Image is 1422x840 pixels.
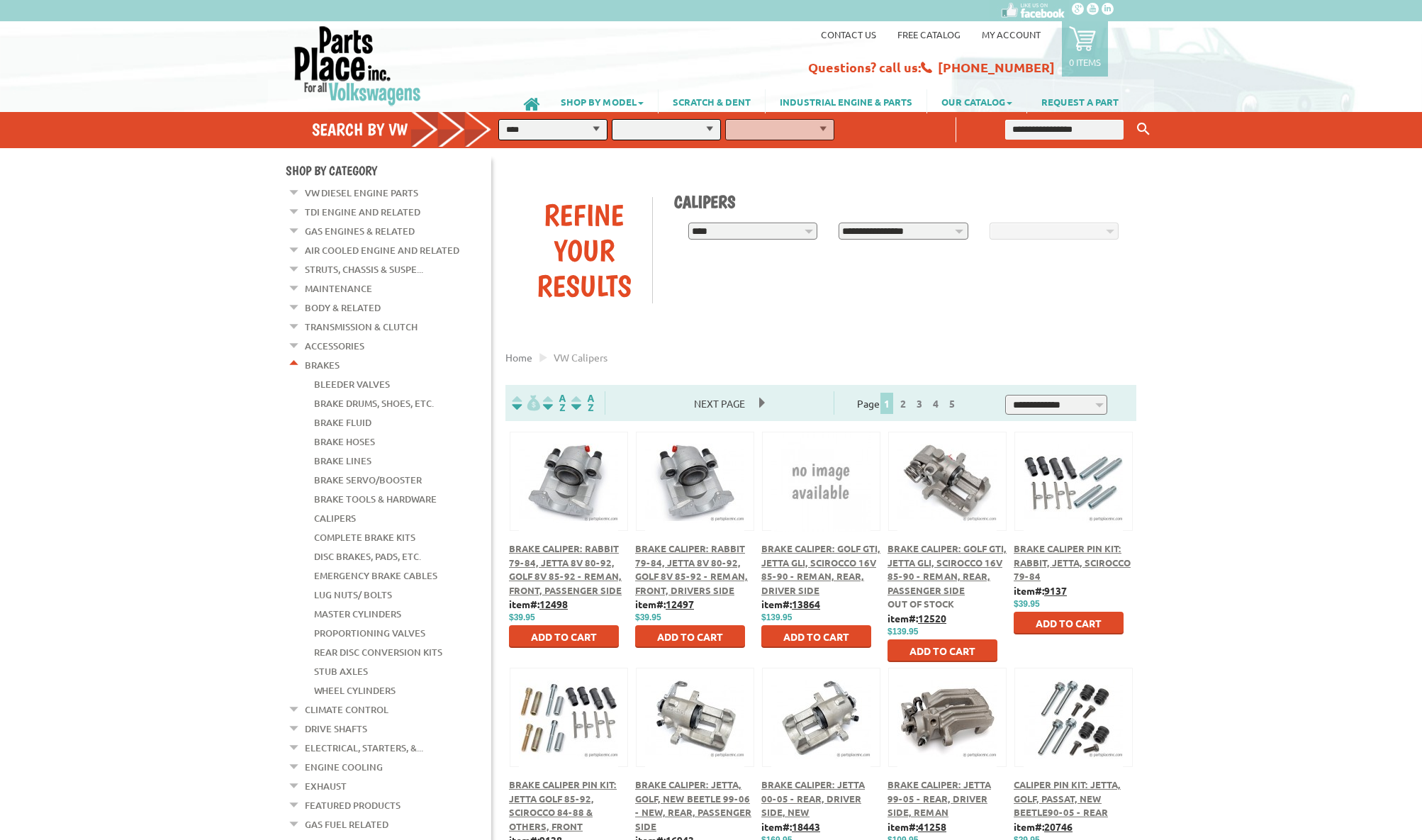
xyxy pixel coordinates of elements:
[314,375,390,393] a: Bleeder Valves
[1014,584,1067,597] b: item#:
[888,598,954,610] span: Out of stock
[761,778,865,818] a: Brake Caliper: Jetta 00-05 - Rear, Driver Side, New
[293,25,422,106] img: Parts Place Inc!
[512,395,540,411] img: filterpricelow.svg
[1027,89,1133,113] a: REQUEST A PART
[888,627,918,637] span: $139.95
[880,393,893,414] span: 1
[635,612,661,622] span: $39.95
[509,598,568,610] b: item#:
[635,625,745,648] button: Add to Cart
[761,542,880,596] a: Brake Caliper: Golf GTI, Jetta GLI, Scirocco 16V 85-90 - Reman, Rear, Driver Side
[314,528,415,547] a: Complete Brake Kits
[314,452,371,470] a: Brake Lines
[659,89,765,113] a: SCRATCH & DENT
[305,184,418,202] a: VW Diesel Engine Parts
[569,395,597,411] img: Sort by Sales Rank
[783,630,849,643] span: Add to Cart
[314,432,375,451] a: Brake Hoses
[312,119,506,140] h4: Search by VW
[1014,612,1124,634] button: Add to Cart
[635,598,694,610] b: item#:
[305,260,423,279] a: Struts, Chassis & Suspe...
[305,758,383,776] a: Engine Cooling
[509,625,619,648] button: Add to Cart
[509,778,617,832] a: Brake Caliper Pin Kit: Jetta Golf 85-92, Scirocco 84-88 & Others, Front
[982,28,1041,40] a: My Account
[680,397,759,410] a: Next Page
[761,625,871,648] button: Add to Cart
[531,630,597,643] span: Add to Cart
[766,89,926,113] a: INDUSTRIAL ENGINE & PARTS
[1014,599,1040,609] span: $39.95
[761,598,820,610] b: item#:
[540,395,569,411] img: Sort by Headline
[657,630,723,643] span: Add to Cart
[792,820,820,833] u: 18443
[821,28,876,40] a: Contact us
[305,356,340,374] a: Brakes
[918,612,946,625] u: 12520
[314,566,437,585] a: Emergency Brake Cables
[314,681,396,700] a: Wheel Cylinders
[314,471,422,489] a: Brake Servo/Booster
[897,397,909,410] a: 2
[305,719,367,738] a: Drive Shafts
[909,644,975,657] span: Add to Cart
[1014,778,1121,818] a: Caliper Pin Kit: Jetta, Golf, Passat, New Beetle90-05 - Rear
[913,397,926,410] a: 3
[314,643,442,661] a: Rear Disc Conversion Kits
[1069,56,1101,68] p: 0 items
[761,612,792,622] span: $139.95
[761,820,820,833] b: item#:
[792,598,820,610] u: 13864
[635,778,751,832] a: Brake Caliper: Jetta, Golf, New Beetle 99-06 - New, Rear, Passenger Side
[314,605,401,623] a: Master Cylinders
[888,612,946,625] b: item#:
[314,509,356,527] a: Calipers
[314,547,421,566] a: Disc Brakes, Pads, Etc.
[897,28,961,40] a: Free Catalog
[927,89,1026,113] a: OUR CATALOG
[505,351,532,364] a: Home
[888,778,991,818] span: Brake Caliper: Jetta 99-05 - Rear, Driver Side, Reman
[305,796,401,814] a: Featured Products
[305,222,415,240] a: Gas Engines & Related
[674,191,1126,212] h1: Calipers
[539,598,568,610] u: 12498
[305,318,418,336] a: Transmission & Clutch
[1044,820,1073,833] u: 20746
[1036,617,1102,629] span: Add to Cart
[305,815,388,834] a: Gas Fuel Related
[305,279,372,298] a: Maintenance
[946,397,958,410] a: 5
[314,586,392,604] a: Lug Nuts/ Bolts
[305,203,420,221] a: TDI Engine and Related
[305,337,364,355] a: Accessories
[314,394,434,413] a: Brake Drums, Shoes, Etc.
[547,89,658,113] a: SHOP BY MODEL
[314,490,437,508] a: Brake Tools & Hardware
[1014,542,1131,582] a: Brake Caliper Pin Kit: Rabbit, Jetta, Scirocco 79-84
[314,662,368,681] a: Stub Axles
[635,542,748,596] a: Brake Caliper: Rabbit 79-84, Jetta 8V 80-92, Golf 8V 85-92 - Reman, Front, Drivers Side
[305,241,459,259] a: Air Cooled Engine and Related
[888,639,997,662] button: Add to Cart
[834,391,982,415] div: Page
[509,612,535,622] span: $39.95
[1014,820,1073,833] b: item#:
[1133,118,1154,141] button: Keyword Search
[888,542,1007,596] a: Brake Caliper: Golf GTI, Jetta GLI, Scirocco 16V 85-90 - Reman, Rear, Passenger Side
[305,700,388,719] a: Climate Control
[666,598,694,610] u: 12497
[509,542,622,596] a: Brake Caliper: Rabbit 79-84, Jetta 8V 80-92, Golf 8V 85-92 - Reman, Front, Passenger Side
[314,624,425,642] a: Proportioning Valves
[516,197,652,303] div: Refine Your Results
